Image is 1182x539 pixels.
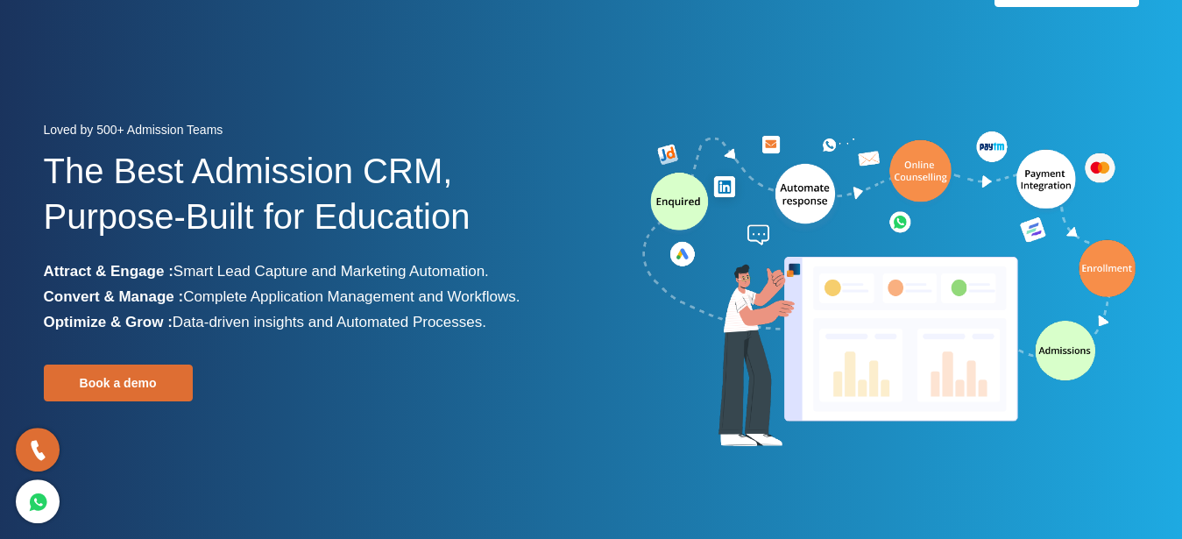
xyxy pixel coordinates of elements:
h1: The Best Admission CRM, Purpose-Built for Education [44,148,578,259]
b: Convert & Manage : [44,288,184,305]
b: Attract & Engage : [44,263,173,280]
img: admission-software-home-page-header [640,127,1139,454]
b: Optimize & Grow : [44,314,173,330]
a: Book a demo [44,365,193,401]
span: Data-driven insights and Automated Processes. [173,314,486,330]
span: Smart Lead Capture and Marketing Automation. [173,263,489,280]
span: Complete Application Management and Workflows. [183,288,520,305]
div: Loved by 500+ Admission Teams [44,117,578,148]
